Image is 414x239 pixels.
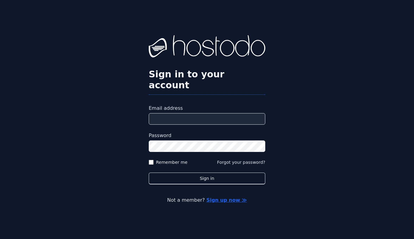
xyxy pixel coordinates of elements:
img: Hostodo [149,35,265,59]
label: Remember me [156,159,188,165]
button: Forgot your password? [217,159,265,165]
a: Sign up now ≫ [206,197,247,203]
p: Not a member? [29,197,385,204]
h2: Sign in to your account [149,69,265,91]
button: Sign in [149,173,265,184]
label: Email address [149,105,265,112]
label: Password [149,132,265,139]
